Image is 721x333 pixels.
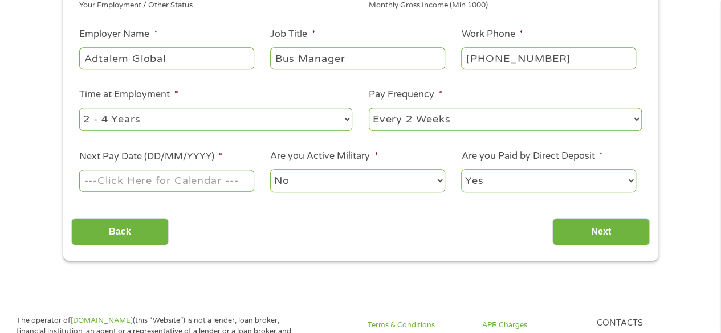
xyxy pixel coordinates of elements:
[79,170,254,191] input: ---Click Here for Calendar ---
[270,150,378,162] label: Are you Active Military
[552,218,650,246] input: Next
[597,318,698,329] h4: Contacts
[79,151,222,163] label: Next Pay Date (DD/MM/YYYY)
[270,47,445,69] input: Cashier
[71,316,133,325] a: [DOMAIN_NAME]
[461,47,636,69] input: (231) 754-4010
[270,28,315,40] label: Job Title
[79,28,157,40] label: Employer Name
[461,28,523,40] label: Work Phone
[71,218,169,246] input: Back
[461,150,602,162] label: Are you Paid by Direct Deposit
[369,89,442,101] label: Pay Frequency
[482,320,583,331] a: APR Charges
[79,89,178,101] label: Time at Employment
[368,320,469,331] a: Terms & Conditions
[79,47,254,69] input: Walmart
